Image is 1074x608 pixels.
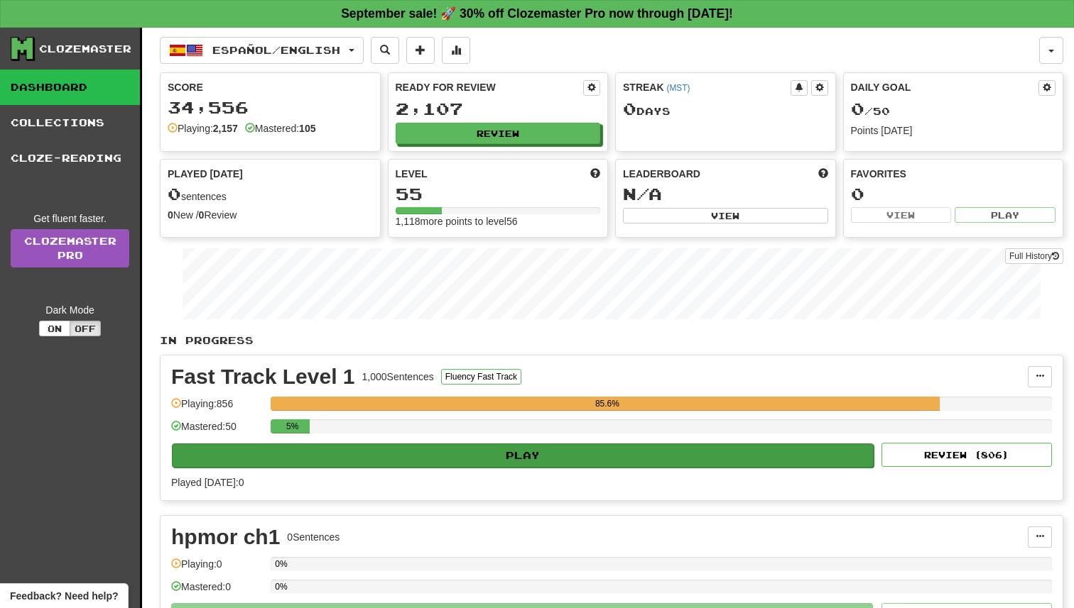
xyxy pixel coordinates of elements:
div: 55 [396,185,601,203]
strong: 2,157 [213,123,238,134]
span: Español / English [212,44,340,56]
strong: 0 [199,209,205,221]
div: 85.6% [275,397,939,411]
strong: 105 [299,123,315,134]
div: Score [168,80,373,94]
div: 0 Sentences [287,530,340,544]
div: Mastered: 0 [171,580,264,603]
div: Playing: 0 [171,557,264,580]
button: More stats [442,37,470,64]
div: 2,107 [396,100,601,118]
button: On [39,321,70,336]
a: ClozemasterPro [11,229,129,267]
button: Español/English [160,37,364,64]
div: sentences [168,185,373,204]
button: Off [70,321,101,336]
div: Clozemaster [39,42,131,56]
span: 0 [851,99,864,118]
div: Favorites [851,167,1056,181]
strong: 0 [168,209,173,221]
span: N/A [623,184,662,204]
div: Daily Goal [851,80,1039,96]
button: View [623,208,828,223]
strong: September sale! 🚀 30% off Clozemaster Pro now through [DATE]! [341,6,733,21]
div: Playing: [168,121,238,136]
span: 0 [623,99,636,118]
button: Review (806) [882,443,1052,467]
div: 5% [275,419,310,433]
div: Playing: 856 [171,397,264,420]
button: View [851,207,952,223]
div: Ready for Review [396,80,584,94]
span: 0 [168,184,181,204]
div: New / Review [168,208,373,222]
button: Play [172,443,874,468]
button: Full History [1005,248,1063,264]
button: Fluency Fast Track [441,369,521,385]
span: Score more points to level up [590,167,600,181]
a: (MST) [666,83,690,93]
span: This week in points, UTC [818,167,828,181]
div: Day s [623,100,828,118]
div: 1,118 more points to level 56 [396,214,601,228]
div: Mastered: 50 [171,419,264,443]
button: Review [396,123,601,144]
span: Played [DATE] [168,167,243,181]
div: 1,000 Sentences [362,370,434,384]
span: / 50 [851,105,890,117]
div: Points [DATE] [851,123,1056,138]
div: Get fluent faster. [11,211,129,226]
div: hpmor ch1 [171,526,280,548]
button: Search sentences [371,37,399,64]
span: Leaderboard [623,167,700,181]
button: Add sentence to collection [406,37,435,64]
span: Played [DATE]: 0 [171,477,244,488]
button: Play [955,207,1056,223]
div: 34,556 [168,99,373,116]
div: Fast Track Level 1 [171,366,355,387]
div: Dark Mode [11,303,129,317]
span: Level [396,167,428,181]
p: In Progress [160,333,1063,348]
div: Streak [623,80,791,94]
div: 0 [851,185,1056,203]
div: Mastered: [245,121,316,136]
span: Open feedback widget [10,589,118,603]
